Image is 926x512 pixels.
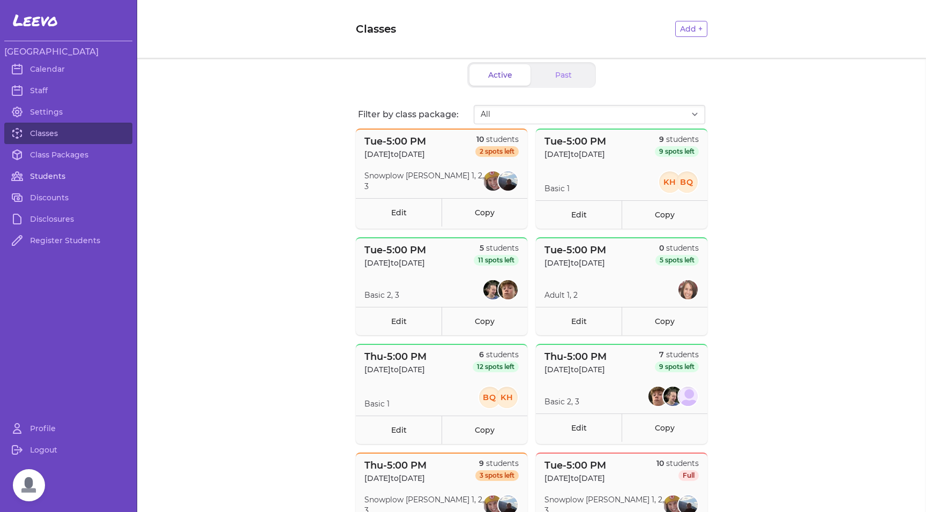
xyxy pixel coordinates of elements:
[474,243,519,253] p: students
[483,393,497,402] text: BQ
[656,458,699,469] p: students
[13,469,45,501] a: Open chat
[364,349,427,364] p: Thu - 5:00 PM
[364,258,426,268] p: [DATE] to [DATE]
[536,413,622,442] a: Edit
[544,290,578,300] p: Adult 1, 2
[544,349,607,364] p: Thu - 5:00 PM
[4,46,132,58] h3: [GEOGRAPHIC_DATA]
[536,200,622,229] a: Edit
[364,134,426,149] p: Tue - 5:00 PM
[501,393,514,402] text: KH
[4,101,132,123] a: Settings
[4,144,132,165] a: Class Packages
[474,255,519,266] span: 11 spots left
[4,187,132,208] a: Discounts
[356,416,442,444] a: Edit
[364,243,426,258] p: Tue - 5:00 PM
[475,146,519,157] span: 2 spots left
[4,80,132,101] a: Staff
[544,258,606,268] p: [DATE] to [DATE]
[4,418,132,439] a: Profile
[544,134,606,149] p: Tue - 5:00 PM
[544,473,606,484] p: [DATE] to [DATE]
[544,396,579,407] p: Basic 2, 3
[479,350,484,359] span: 6
[659,350,664,359] span: 7
[655,255,699,266] span: 5 spots left
[364,170,484,192] p: Snowplow [PERSON_NAME] 1, 2, 3
[442,416,527,444] a: Copy
[536,307,622,335] a: Edit
[544,364,607,375] p: [DATE] to [DATE]
[663,177,677,187] text: KH
[364,473,427,484] p: [DATE] to [DATE]
[4,123,132,144] a: Classes
[678,470,699,481] span: Full
[442,307,527,335] a: Copy
[356,307,442,335] a: Edit
[469,64,531,86] button: Active
[4,208,132,230] a: Disclosures
[442,198,527,227] a: Copy
[475,470,519,481] span: 3 spots left
[358,108,474,121] p: Filter by class package:
[475,134,519,145] p: students
[655,243,699,253] p: students
[675,21,707,37] button: Add +
[622,413,707,442] a: Copy
[473,349,519,360] p: students
[364,364,427,375] p: [DATE] to [DATE]
[655,349,699,360] p: students
[4,165,132,187] a: Students
[659,243,664,253] span: 0
[544,183,570,194] p: Basic 1
[364,398,390,409] p: Basic 1
[655,146,699,157] span: 9 spots left
[356,198,442,227] a: Edit
[13,11,58,30] span: Leevo
[364,290,399,300] p: Basic 2, 3
[479,458,484,468] span: 9
[476,134,484,144] span: 10
[364,458,427,473] p: Thu - 5:00 PM
[656,458,664,468] span: 10
[680,177,694,187] text: BQ
[655,362,699,372] span: 9 spots left
[544,458,606,473] p: Tue - 5:00 PM
[544,149,606,160] p: [DATE] to [DATE]
[622,307,707,335] a: Copy
[475,458,519,469] p: students
[364,149,426,160] p: [DATE] to [DATE]
[544,243,606,258] p: Tue - 5:00 PM
[4,230,132,251] a: Register Students
[480,243,484,253] span: 5
[622,200,707,229] a: Copy
[655,134,699,145] p: students
[659,134,664,144] span: 9
[533,64,594,86] button: Past
[4,58,132,80] a: Calendar
[4,439,132,461] a: Logout
[473,362,519,372] span: 12 spots left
